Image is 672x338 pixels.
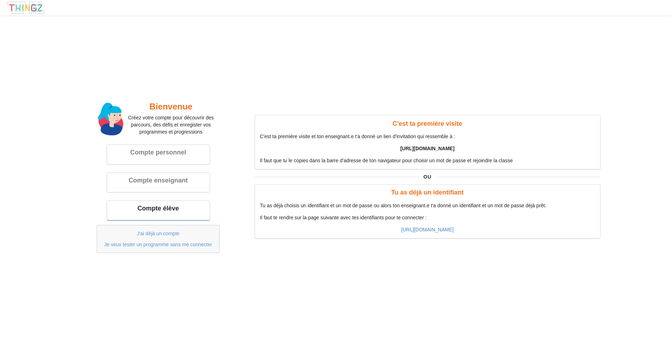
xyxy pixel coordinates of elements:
div: Il faut que tu le copies dans la barre d'adresse de ton navigateur pour choisir un mot de passe e... [255,115,600,169]
p: Créez votre compte pour découvrir des parcours, des défis et enregister vos programmes et progres... [123,114,219,135]
a: J'ai déjà un compte [137,231,179,236]
img: thingz_logo.png [7,1,45,15]
a: [URL][DOMAIN_NAME] [401,227,454,232]
div: Ou [255,174,600,179]
div: Compte enseignant [112,176,205,185]
p: C'est ta première visite et ton enseignant.e t'a donné un lien d'invitation qui ressemble à : [260,133,595,140]
h2: Bienvenue [123,101,219,112]
a: Compte enseignant [107,173,210,192]
p: Il faut te rendre sur la page suivante avec tes identifiants pour te connecter : [260,214,595,221]
div: Compte élève [112,204,205,213]
div: Tu as déjà un identifiant [260,188,595,197]
a: Compte personnel [107,145,210,164]
div: Compte personnel [112,148,205,157]
a: Compte élève [107,201,210,220]
div: C'est ta première visite [260,120,595,128]
img: miss.svg [98,103,123,135]
a: Je veux tester un programme sans me connecter [104,242,212,247]
b: [URL][DOMAIN_NAME] [400,146,454,151]
p: Tu as déjà choisis un identifiant et un mot de passe ou alors ton enseignant.e t'a donné un ident... [260,202,595,209]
